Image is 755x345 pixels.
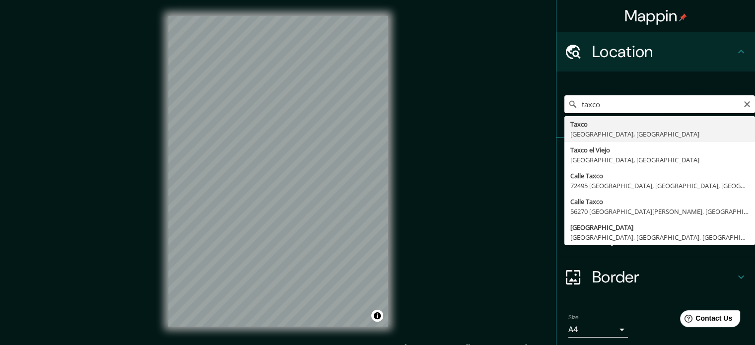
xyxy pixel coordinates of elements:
div: Pins [556,138,755,178]
div: Calle Taxco [570,197,749,207]
h4: Mappin [624,6,687,26]
div: 72495 [GEOGRAPHIC_DATA], [GEOGRAPHIC_DATA], [GEOGRAPHIC_DATA] [570,181,749,191]
label: Size [568,313,579,322]
div: [GEOGRAPHIC_DATA], [GEOGRAPHIC_DATA] [570,155,749,165]
div: Calle Taxco [570,171,749,181]
button: Toggle attribution [371,310,383,322]
div: Location [556,32,755,71]
div: [GEOGRAPHIC_DATA], [GEOGRAPHIC_DATA], [GEOGRAPHIC_DATA] [570,232,749,242]
h4: Layout [592,227,735,247]
div: 56270 [GEOGRAPHIC_DATA][PERSON_NAME], [GEOGRAPHIC_DATA], [GEOGRAPHIC_DATA] [570,207,749,216]
div: Border [556,257,755,297]
div: A4 [568,322,628,338]
div: Layout [556,217,755,257]
iframe: Help widget launcher [667,306,744,334]
input: Pick your city or area [564,95,755,113]
canvas: Map [168,16,388,327]
div: Taxco el Viejo [570,145,749,155]
div: [GEOGRAPHIC_DATA], [GEOGRAPHIC_DATA] [570,129,749,139]
div: [GEOGRAPHIC_DATA] [570,222,749,232]
h4: Border [592,267,735,287]
h4: Location [592,42,735,62]
button: Clear [743,99,751,108]
div: Style [556,178,755,217]
div: Taxco [570,119,749,129]
img: pin-icon.png [679,13,687,21]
